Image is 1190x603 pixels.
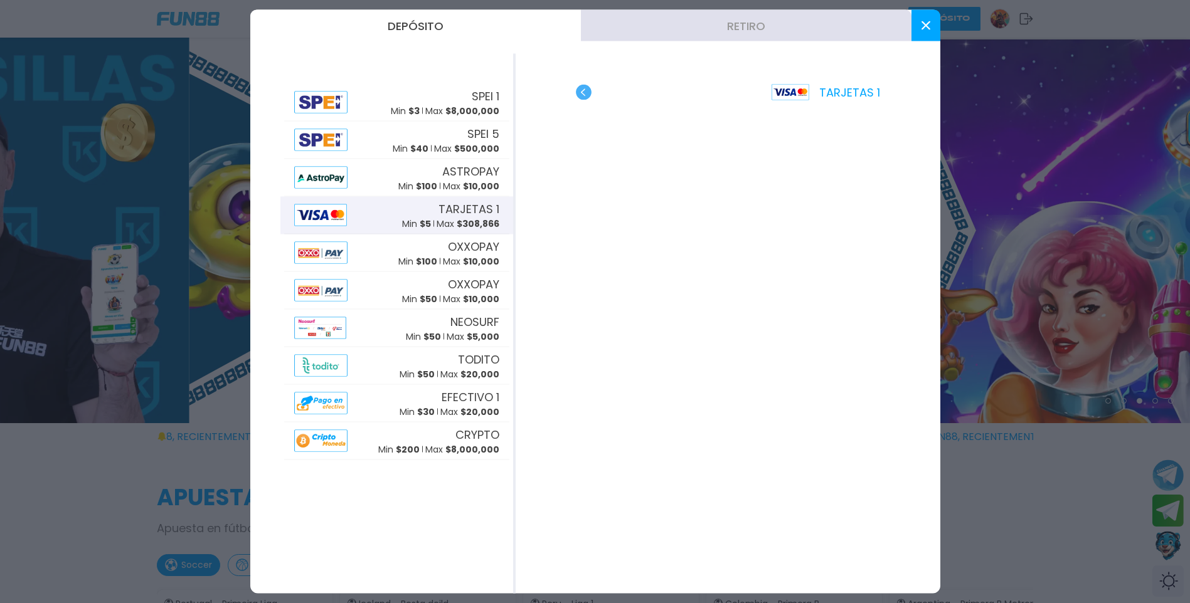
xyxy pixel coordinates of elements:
[440,405,499,418] p: Max
[294,430,348,452] img: Alipay
[416,254,437,267] span: $ 100
[417,367,435,380] span: $ 50
[434,142,499,155] p: Max
[420,217,431,229] span: $ 5
[772,85,809,100] img: Platform Logo
[417,405,435,417] span: $ 30
[393,142,428,155] p: Min
[440,367,499,380] p: Max
[447,330,499,343] p: Max
[772,84,880,101] p: TARJETAS 1
[250,10,581,41] button: Depósito
[400,405,435,418] p: Min
[280,84,513,122] button: AlipaySPEI 1Min $3Max $8,000,000
[398,179,437,192] p: Min
[443,254,499,268] p: Max
[460,367,499,380] span: $ 20,000
[460,405,499,417] span: $ 20,000
[406,330,441,343] p: Min
[443,179,499,192] p: Max
[280,422,513,460] button: AlipayCRYPTOMin $200Max $8,000,000
[402,217,431,230] p: Min
[280,234,513,272] button: AlipayOXXOPAYMin $100Max $10,000
[378,443,420,456] p: Min
[410,142,428,154] span: $ 40
[398,254,437,268] p: Min
[294,92,348,113] img: Alipay
[280,159,513,197] button: AlipayASTROPAYMin $100Max $10,000
[416,179,437,192] span: $ 100
[442,388,499,405] span: EFECTIVO 1
[294,317,346,339] img: Alipay
[463,179,499,192] span: $ 10,000
[463,254,499,267] span: $ 10,000
[294,280,348,301] img: Alipay
[402,292,437,305] p: Min
[280,310,513,347] button: AlipayNEOSURFMin $50Max $5,000
[463,292,499,305] span: $ 10,000
[450,313,499,330] span: NEOSURF
[294,129,348,151] img: Alipay
[425,104,499,117] p: Max
[280,197,513,234] button: AlipayTARJETAS 1Min $5Max $308,866
[442,162,499,179] span: ASTROPAY
[280,385,513,422] button: AlipayEFECTIVO 1Min $30Max $20,000
[294,242,348,264] img: Alipay
[458,350,499,367] span: TODITO
[457,217,499,229] span: $ 308,866
[467,330,499,342] span: $ 5,000
[425,443,499,456] p: Max
[467,125,499,142] span: SPEI 5
[445,443,499,455] span: $ 8,000,000
[420,292,437,305] span: $ 50
[443,292,499,305] p: Max
[455,426,499,443] span: CRYPTO
[280,122,513,159] button: AlipaySPEI 5Min $40Max $500,000
[581,10,911,41] button: Retiro
[280,272,513,310] button: AlipayOXXOPAYMin $50Max $10,000
[294,355,348,377] img: Alipay
[391,104,420,117] p: Min
[294,167,348,189] img: Alipay
[437,217,499,230] p: Max
[438,200,499,217] span: TARJETAS 1
[294,204,347,226] img: Alipay
[294,392,348,414] img: Alipay
[400,367,435,380] p: Min
[280,347,513,385] button: AlipayTODITOMin $50Max $20,000
[423,330,441,342] span: $ 50
[448,275,499,292] span: OXXOPAY
[408,104,420,117] span: $ 3
[472,87,499,104] span: SPEI 1
[396,443,420,455] span: $ 200
[454,142,499,154] span: $ 500,000
[445,104,499,117] span: $ 8,000,000
[448,238,499,254] span: OXXOPAY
